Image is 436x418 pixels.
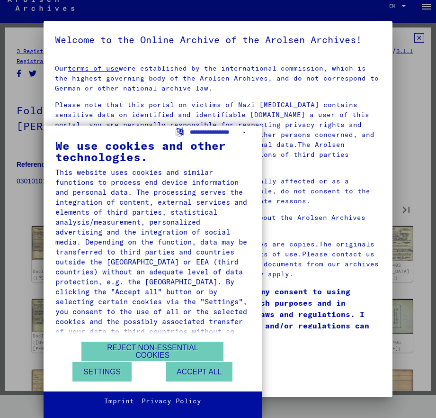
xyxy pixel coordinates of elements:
a: Imprint [104,397,134,406]
button: Accept all [166,362,232,382]
div: This website uses cookies and similar functions to process end device information and personal da... [55,167,250,346]
button: Reject non-essential cookies [81,342,223,361]
a: Privacy Policy [142,397,201,406]
button: Settings [72,362,132,382]
div: We use cookies and other technologies. [55,140,250,163]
